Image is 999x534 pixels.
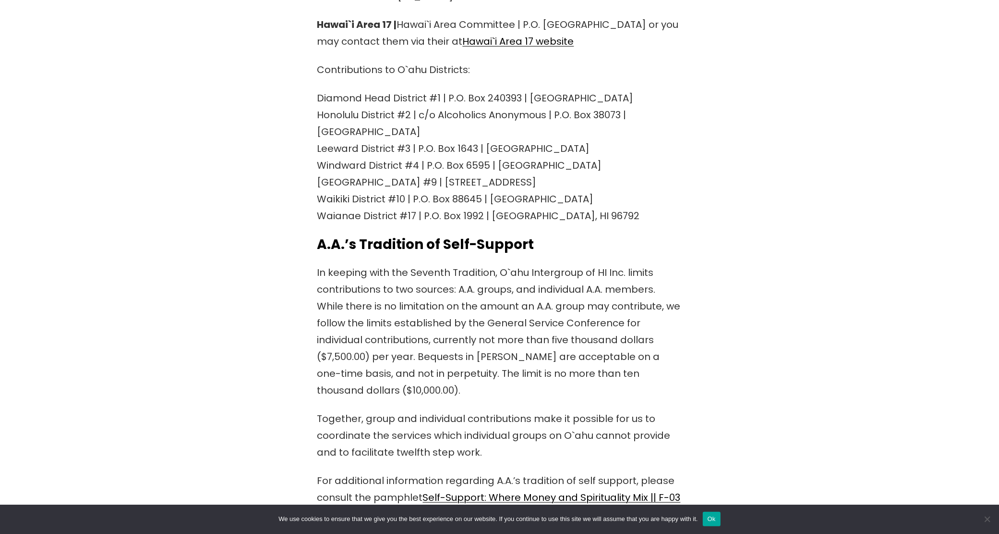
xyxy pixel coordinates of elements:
[982,514,992,524] span: No
[317,236,682,253] h4: A.A.’s Tradition of Self-Support
[703,512,721,526] button: Ok
[317,472,682,523] p: For additional information regarding A.A.’s tradition of self support, please consult the pamphle...
[317,90,682,224] p: Diamond Head District #1 | P.O. Box 240393 | [GEOGRAPHIC_DATA] Honolulu District #2 | c/o Alcohol...
[278,514,698,524] span: We use cookies to ensure that we give you the best experience on our website. If you continue to ...
[317,264,682,399] p: In keeping with the Seventh Tradition, O`ahu Intergroup of HI Inc. limits contributions to two so...
[317,410,682,461] p: Together, group and individual contributions make it possible for us to coordinate the services w...
[317,18,397,31] strong: Hawai`i Area 17 |
[423,491,681,504] a: Self-Support: Where Money and Spirituality Mix || F-03
[317,16,682,50] p: Hawai`i Area Committee | P.O. [GEOGRAPHIC_DATA] or you may contact them via their at
[463,35,574,48] a: Hawai`i Area 17 website
[317,62,682,78] p: Contributions to O`ahu Districts:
